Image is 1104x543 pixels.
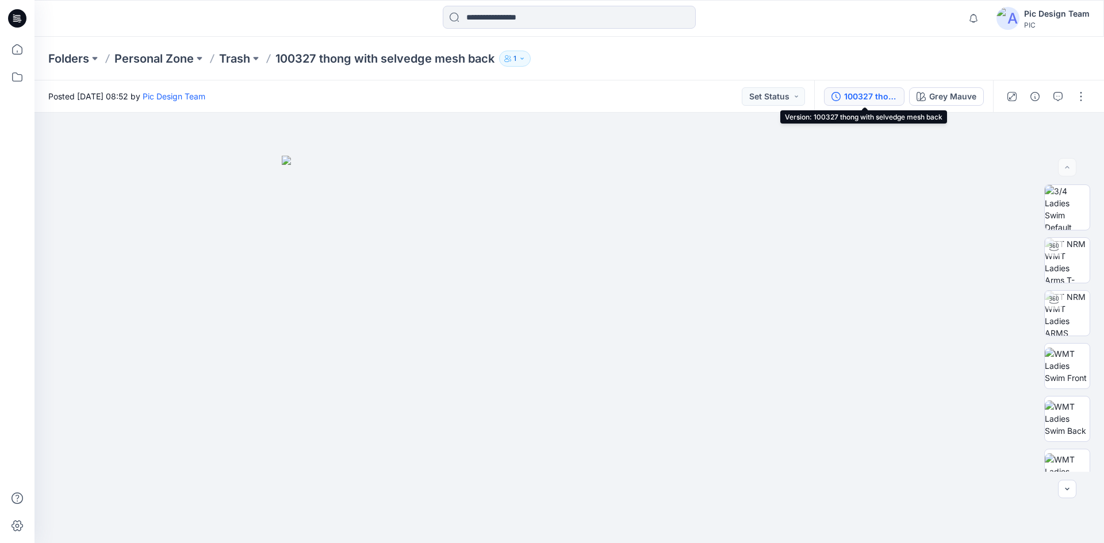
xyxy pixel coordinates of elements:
button: Details [1026,87,1044,106]
button: Grey Mauve [909,87,984,106]
p: 1 [513,52,516,65]
img: WMT Ladies Swim Front [1045,348,1090,384]
img: avatar [996,7,1019,30]
p: 100327 thong with selvedge mesh back [275,51,494,67]
span: Posted [DATE] 08:52 by [48,90,205,102]
img: TT NRM WMT Ladies Arms T-POSE [1045,238,1090,283]
div: Grey Mauve [929,90,976,103]
a: Trash [219,51,250,67]
img: WMT Ladies Swim Back [1045,400,1090,437]
a: Pic Design Team [143,91,205,101]
div: Pic Design Team [1024,7,1090,21]
button: 100327 thong with selvedge mesh back [824,87,904,106]
div: 100327 thong with selvedge mesh back [844,90,897,103]
button: 1 [499,51,531,67]
img: 3/4 Ladies Swim Default [1045,185,1090,230]
img: WMT Ladies Swim Left [1045,453,1090,490]
a: Folders [48,51,89,67]
a: Personal Zone [114,51,194,67]
img: TT NRM WMT Ladies ARMS DOWN [1045,291,1090,336]
div: PIC [1024,21,1090,29]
